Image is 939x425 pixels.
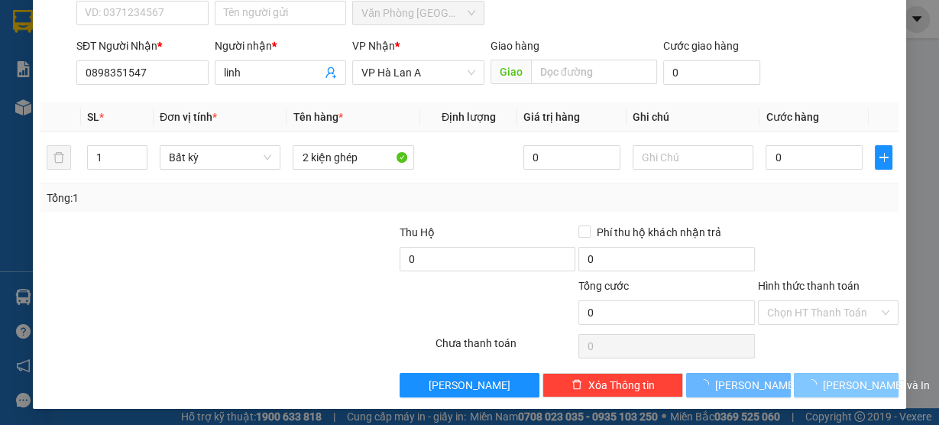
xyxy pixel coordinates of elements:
[361,61,475,84] span: VP Hà Lan A
[715,377,797,394] span: [PERSON_NAME]
[758,280,860,292] label: Hình thức thanh toán
[47,145,71,170] button: delete
[875,145,892,170] button: plus
[627,102,760,132] th: Ghi chú
[87,111,99,123] span: SL
[686,373,791,397] button: [PERSON_NAME]
[361,2,475,24] span: Văn Phòng Sài Gòn
[47,190,364,206] div: Tổng: 1
[523,111,580,123] span: Giá trị hàng
[434,335,578,362] div: Chưa thanh toán
[698,379,715,390] span: loading
[591,224,727,241] span: Phí thu hộ khách nhận trả
[215,37,347,54] div: Người nhận
[806,379,823,390] span: loading
[400,373,540,397] button: [PERSON_NAME]
[523,145,620,170] input: 0
[491,60,531,84] span: Giao
[823,377,930,394] span: [PERSON_NAME] và In
[76,37,209,54] div: SĐT Người Nhận
[442,111,496,123] span: Định lượng
[169,146,272,169] span: Bất kỳ
[876,151,892,164] span: plus
[293,145,414,170] input: VD: Bàn, Ghế
[663,40,739,52] label: Cước giao hàng
[578,280,629,292] span: Tổng cước
[429,377,510,394] span: [PERSON_NAME]
[794,373,899,397] button: [PERSON_NAME] và In
[160,111,217,123] span: Đơn vị tính
[293,111,342,123] span: Tên hàng
[491,40,539,52] span: Giao hàng
[663,60,761,85] input: Cước giao hàng
[542,373,683,397] button: deleteXóa Thông tin
[531,60,657,84] input: Dọc đường
[352,40,395,52] span: VP Nhận
[325,67,337,79] span: user-add
[766,111,818,123] span: Cước hàng
[588,377,655,394] span: Xóa Thông tin
[400,226,435,238] span: Thu Hộ
[571,379,582,391] span: delete
[633,145,754,170] input: Ghi Chú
